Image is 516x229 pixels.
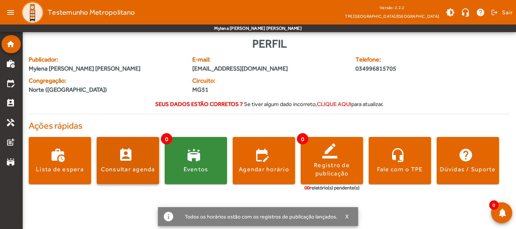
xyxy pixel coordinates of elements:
img: Logo TPE [21,1,44,24]
h4: Ações rápidas [29,120,510,131]
span: X [345,213,349,220]
span: clique aqui [317,101,351,107]
mat-icon: edit_calendar [6,79,15,88]
button: Lista de espera [29,137,91,184]
button: Fale com o TPE [369,137,431,184]
span: Se tiver algum dado incorreto, para atualizar. [244,101,383,107]
mat-icon: info [163,211,174,222]
button: Dúvidas / Suporte [437,137,499,184]
button: Agendar horário [233,137,295,184]
span: MG51 [192,85,265,94]
div: Todos os horários estão com os registros de publicação lançados. [179,211,338,222]
span: Norte ([GEOGRAPHIC_DATA]) [29,85,107,94]
span: Testemunho Metropolitano [48,6,135,18]
button: Eventos [165,137,227,184]
mat-icon: stadium [6,157,15,166]
span: 0 [161,133,172,144]
div: Agendar horário [239,165,289,174]
mat-icon: perm_contact_calendar [6,98,15,108]
div: Eventos [184,165,209,174]
span: 034996815705 [355,64,469,73]
mat-icon: home [6,40,15,49]
span: Telefone: [355,55,469,64]
div: Perfil [29,35,510,52]
span: Circuito: [192,76,265,85]
span: Mylena [PERSON_NAME] [PERSON_NAME] [29,64,183,73]
a: Testemunho Metropolitano [18,1,135,24]
button: Consultar agenda [97,137,159,184]
mat-icon: work_history [6,59,15,68]
button: Sair [490,7,513,18]
div: Fale com o TPE [377,165,423,174]
div: Lista de espera [36,165,84,174]
div: relatório(s) pendente(s) [304,184,360,192]
span: Publicador: [29,55,183,64]
strong: Seus dados estão corretos ? [155,101,243,107]
span: Sair [502,6,513,18]
span: 0 [297,133,308,144]
div: Registro de publicação [301,161,363,178]
button: Registro de publicação [301,137,363,184]
mat-icon: menu [3,5,18,20]
div: Consultar agenda [101,165,155,174]
span: 0 [489,200,499,210]
mat-icon: post_add [6,138,15,147]
span: TPE [GEOGRAPHIC_DATA]/[GEOGRAPHIC_DATA] [345,12,439,20]
span: 00 [304,185,310,191]
span: [EMAIL_ADDRESS][DOMAIN_NAME] [192,64,347,73]
button: X [338,213,357,220]
span: E-mail: [192,55,347,64]
div: Dúvidas / Suporte [440,165,496,174]
span: Congregação: [29,76,183,85]
mat-icon: handyman [6,118,15,127]
div: Versão: 2.2.2 [345,3,439,12]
